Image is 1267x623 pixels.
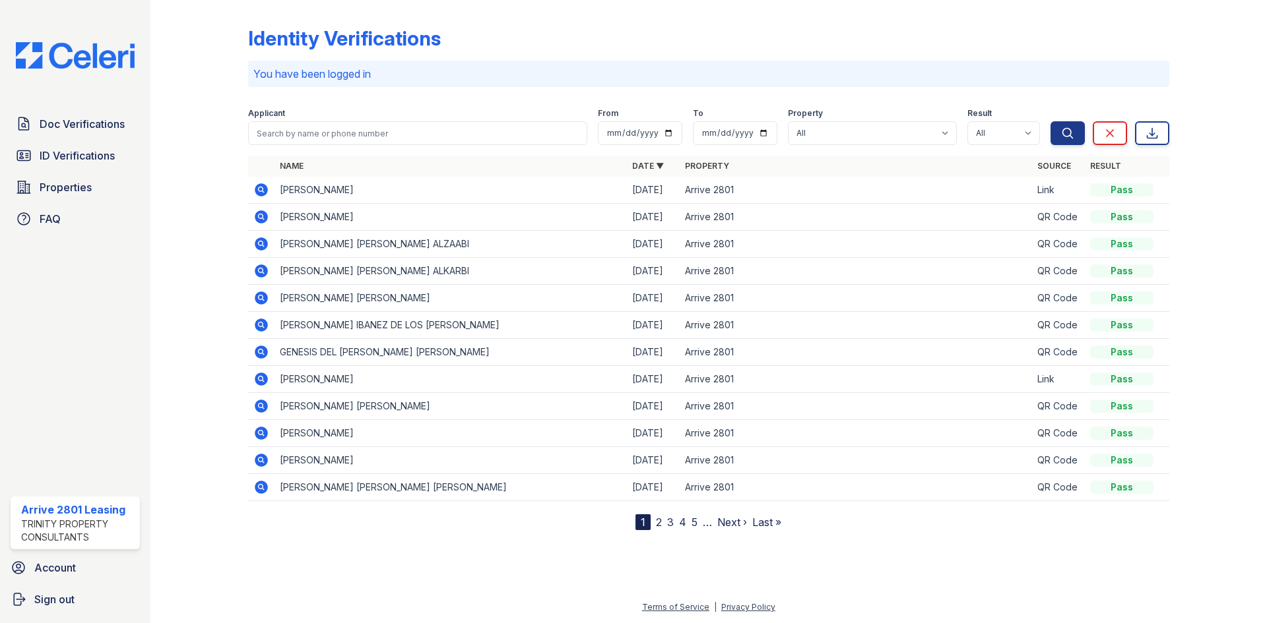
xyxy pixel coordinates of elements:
td: Link [1032,177,1085,204]
td: Arrive 2801 [680,339,1032,366]
td: [DATE] [627,312,680,339]
a: 5 [692,516,698,529]
td: [DATE] [627,474,680,501]
span: … [703,514,712,530]
td: [PERSON_NAME] [275,420,627,447]
div: Pass [1090,318,1153,332]
span: Doc Verifications [40,116,125,132]
a: ID Verifications [11,142,140,169]
td: [PERSON_NAME] [PERSON_NAME] [275,393,627,420]
a: Sign out [5,586,145,612]
td: Arrive 2801 [680,393,1032,420]
td: [DATE] [627,231,680,258]
a: FAQ [11,206,140,232]
div: Pass [1090,372,1153,386]
td: QR Code [1032,285,1085,312]
input: Search by name or phone number [248,121,587,145]
div: Pass [1090,454,1153,467]
div: Pass [1090,264,1153,278]
div: | [714,602,717,612]
img: CE_Logo_Blue-a8612792a0a2168367f1c8372b55b34899dd931a85d93a1a3d3e32e68fde9ad4.png [5,42,145,69]
a: Name [280,161,304,171]
label: Applicant [248,108,285,119]
label: Property [788,108,823,119]
td: [DATE] [627,204,680,231]
td: [PERSON_NAME] [275,447,627,474]
td: Arrive 2801 [680,258,1032,285]
a: Properties [11,174,140,200]
label: From [598,108,618,119]
td: [DATE] [627,177,680,204]
div: Trinity Property Consultants [21,518,135,544]
a: Source [1037,161,1071,171]
td: [PERSON_NAME] [275,177,627,204]
td: QR Code [1032,258,1085,285]
div: Pass [1090,427,1153,440]
a: 3 [667,516,674,529]
div: Arrive 2801 Leasing [21,502,135,518]
td: QR Code [1032,447,1085,474]
td: [DATE] [627,447,680,474]
td: [PERSON_NAME] IBANEZ DE LOS [PERSON_NAME] [275,312,627,339]
span: Properties [40,179,92,195]
div: Identity Verifications [248,26,441,50]
td: Arrive 2801 [680,447,1032,474]
td: Arrive 2801 [680,474,1032,501]
td: Arrive 2801 [680,177,1032,204]
div: Pass [1090,291,1153,305]
a: 4 [679,516,686,529]
a: Terms of Service [642,602,709,612]
td: Arrive 2801 [680,420,1032,447]
td: Arrive 2801 [680,366,1032,393]
a: Date ▼ [632,161,664,171]
td: QR Code [1032,231,1085,258]
td: [DATE] [627,258,680,285]
td: [PERSON_NAME] [275,204,627,231]
a: Next › [717,516,747,529]
div: Pass [1090,183,1153,196]
td: QR Code [1032,204,1085,231]
a: Account [5,554,145,581]
a: 2 [656,516,662,529]
td: QR Code [1032,474,1085,501]
td: QR Code [1032,312,1085,339]
td: Arrive 2801 [680,285,1032,312]
label: To [693,108,703,119]
span: FAQ [40,211,61,227]
td: Arrive 2801 [680,204,1032,231]
a: Doc Verifications [11,111,140,137]
td: [PERSON_NAME] [PERSON_NAME] ALZAABI [275,231,627,258]
span: ID Verifications [40,148,115,163]
td: [PERSON_NAME] [PERSON_NAME] [275,285,627,312]
td: GENESIS DEL [PERSON_NAME] [PERSON_NAME] [275,339,627,366]
a: Result [1090,161,1121,171]
div: Pass [1090,237,1153,251]
a: Last » [752,516,781,529]
td: [PERSON_NAME] [PERSON_NAME] [PERSON_NAME] [275,474,627,501]
p: You have been logged in [253,66,1164,82]
span: Account [34,560,76,576]
td: Link [1032,366,1085,393]
a: Property [685,161,729,171]
a: Privacy Policy [721,602,775,612]
td: [DATE] [627,420,680,447]
td: Arrive 2801 [680,231,1032,258]
div: Pass [1090,210,1153,223]
td: QR Code [1032,339,1085,366]
div: Pass [1090,400,1153,413]
td: [DATE] [627,339,680,366]
label: Result [967,108,992,119]
span: Sign out [34,591,75,607]
td: QR Code [1032,420,1085,447]
td: [DATE] [627,285,680,312]
div: 1 [635,514,651,530]
td: [PERSON_NAME] [275,366,627,393]
div: Pass [1090,481,1153,494]
td: [DATE] [627,393,680,420]
td: [PERSON_NAME] [PERSON_NAME] ALKARBI [275,258,627,285]
td: Arrive 2801 [680,312,1032,339]
td: [DATE] [627,366,680,393]
td: QR Code [1032,393,1085,420]
div: Pass [1090,345,1153,359]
